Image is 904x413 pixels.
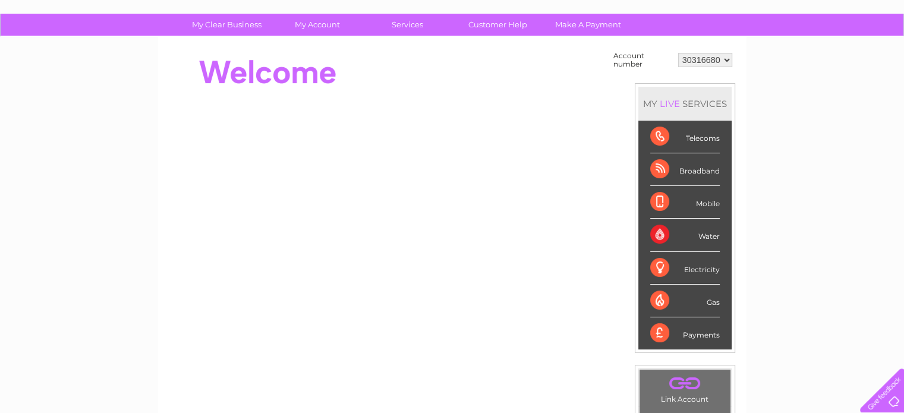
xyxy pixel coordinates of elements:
[695,51,717,59] a: Water
[650,252,720,285] div: Electricity
[650,219,720,251] div: Water
[178,14,276,36] a: My Clear Business
[638,87,732,121] div: MY SERVICES
[801,51,818,59] a: Blog
[650,285,720,317] div: Gas
[650,186,720,219] div: Mobile
[650,317,720,349] div: Payments
[865,51,893,59] a: Log out
[32,31,92,67] img: logo.png
[680,6,762,21] a: 0333 014 3131
[610,49,675,71] td: Account number
[449,14,547,36] a: Customer Help
[539,14,637,36] a: Make A Payment
[639,369,731,406] td: Link Account
[650,121,720,153] div: Telecoms
[268,14,366,36] a: My Account
[825,51,854,59] a: Contact
[642,373,727,393] a: .
[650,153,720,186] div: Broadband
[657,98,682,109] div: LIVE
[172,7,733,58] div: Clear Business is a trading name of Verastar Limited (registered in [GEOGRAPHIC_DATA] No. 3667643...
[725,51,751,59] a: Energy
[758,51,793,59] a: Telecoms
[358,14,456,36] a: Services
